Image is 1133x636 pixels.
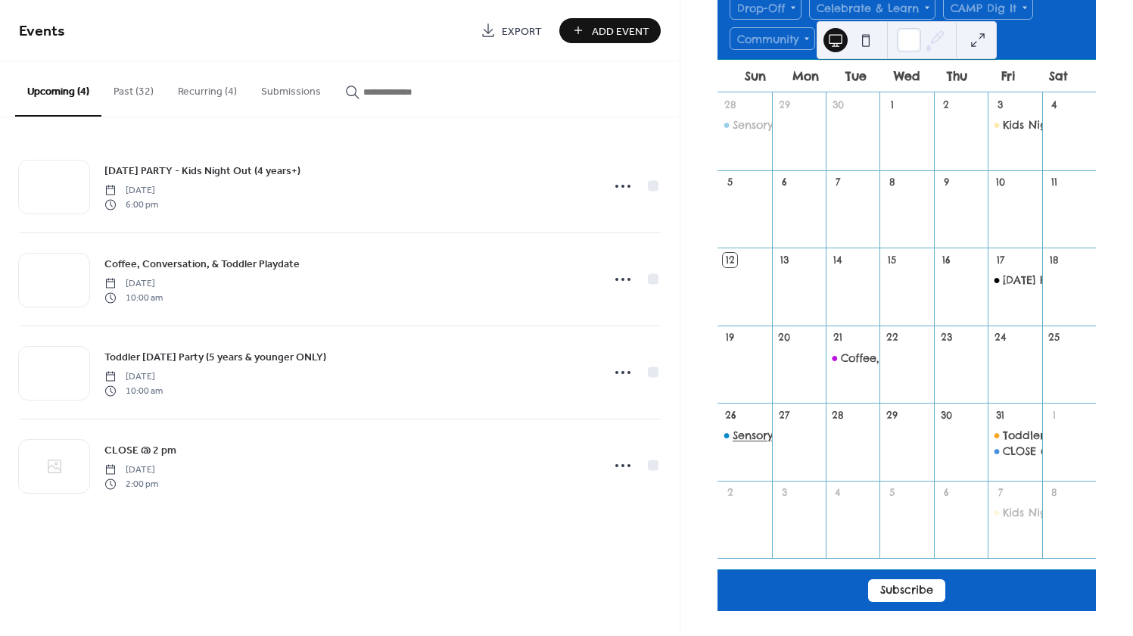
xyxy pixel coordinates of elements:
div: Kids Night Out [988,505,1041,520]
span: [DATE] [104,184,158,198]
div: 31 [993,408,1007,422]
div: 4 [1047,98,1061,112]
div: Mon [780,60,831,92]
div: 17 [993,253,1007,267]
div: 27 [777,408,791,422]
div: 10 [993,176,1007,189]
a: CLOSE @ 2 pm [104,441,176,459]
div: 21 [831,331,845,344]
div: 13 [777,253,791,267]
span: Export [502,23,542,39]
div: 22 [886,331,899,344]
div: 28 [831,408,845,422]
div: 24 [993,331,1007,344]
button: Subscribe [868,579,945,602]
div: 5 [723,176,736,189]
div: Kids Night Out [988,117,1041,132]
div: 7 [993,486,1007,500]
span: Coffee, Conversation, & Toddler Playdate [104,257,300,273]
div: 30 [831,98,845,112]
button: Add Event [559,18,661,43]
div: 29 [777,98,791,112]
div: 3 [993,98,1007,112]
span: [DATE] [104,277,163,291]
div: HALLOWEEN PARTY - Kids Night Out (4 years+) [988,273,1041,288]
div: 18 [1047,253,1061,267]
span: 10:00 am [104,384,163,397]
span: 2:00 pm [104,477,158,491]
div: Tue [831,60,882,92]
a: Export [469,18,553,43]
div: Sensory [DATE] - Sensory Hour [733,428,894,443]
div: 6 [777,176,791,189]
span: Add Event [592,23,649,39]
span: CLOSE @ 2 pm [104,443,176,459]
a: Toddler [DATE] Party (5 years & younger ONLY) [104,348,326,366]
button: Submissions [249,61,333,115]
div: Toddler Halloween Party (5 years & younger ONLY) [988,428,1041,443]
div: Sensory Sunday - Sensory Hour [717,428,771,443]
a: [DATE] PARTY - Kids Night Out (4 years+) [104,162,300,179]
span: [DATE] [104,463,158,477]
div: Kids Night Out [1003,117,1082,132]
button: Recurring (4) [166,61,249,115]
div: 26 [723,408,736,422]
div: Wed [882,60,932,92]
div: 3 [777,486,791,500]
div: CLOSE @ 2 pm [988,444,1041,459]
div: 14 [831,253,845,267]
a: Coffee, Conversation, & Toddler Playdate [104,255,300,273]
div: 9 [939,176,953,189]
div: Thu [932,60,983,92]
div: 5 [886,486,899,500]
div: 11 [1047,176,1061,189]
div: Fri [982,60,1033,92]
div: 7 [831,176,845,189]
div: 15 [886,253,899,267]
div: 19 [723,331,736,344]
div: Coffee, Conversation, & Toddler Playdate [841,351,1067,366]
button: Upcoming (4) [15,61,101,117]
div: CLOSE @ 2 pm [1003,444,1083,459]
span: 10:00 am [104,291,163,304]
div: 29 [886,408,899,422]
button: Past (32) [101,61,166,115]
div: 2 [723,486,736,500]
span: [DATE] [104,370,163,384]
div: 2 [939,98,953,112]
span: 6:00 pm [104,198,158,211]
div: 8 [886,176,899,189]
div: 6 [939,486,953,500]
div: 12 [723,253,736,267]
div: 4 [831,486,845,500]
div: Sat [1033,60,1084,92]
span: Events [19,17,65,46]
div: 16 [939,253,953,267]
div: 28 [723,98,736,112]
div: Sensory Sunday - Sensory Hour [717,117,771,132]
div: Sensory [DATE] - Sensory Hour [733,117,894,132]
div: 30 [939,408,953,422]
div: Kids Night Out [1003,505,1082,520]
div: 20 [777,331,791,344]
div: 8 [1047,486,1061,500]
div: 1 [886,98,899,112]
div: 1 [1047,408,1061,422]
span: Toddler [DATE] Party (5 years & younger ONLY) [104,350,326,366]
span: [DATE] PARTY - Kids Night Out (4 years+) [104,164,300,179]
div: Sun [730,60,780,92]
div: 23 [939,331,953,344]
div: Coffee, Conversation, & Toddler Playdate [826,351,879,366]
div: 25 [1047,331,1061,344]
